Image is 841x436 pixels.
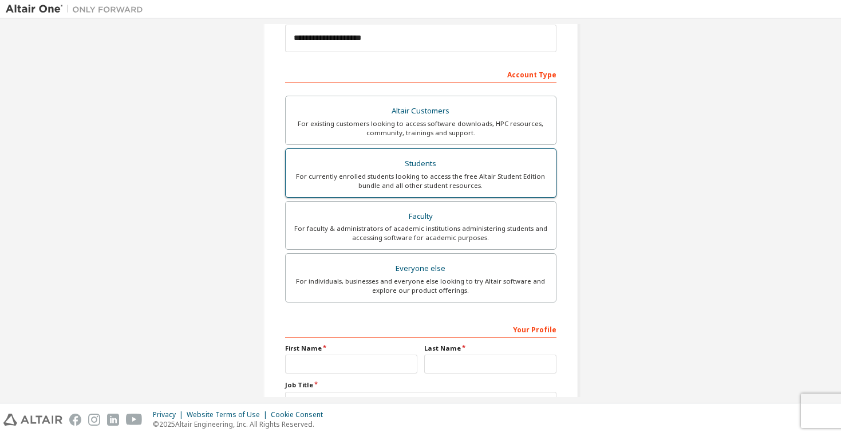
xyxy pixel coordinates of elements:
div: Privacy [153,410,187,419]
div: Altair Customers [293,103,549,119]
label: First Name [285,344,417,353]
div: Cookie Consent [271,410,330,419]
div: For currently enrolled students looking to access the free Altair Student Edition bundle and all ... [293,172,549,190]
div: For faculty & administrators of academic institutions administering students and accessing softwa... [293,224,549,242]
img: instagram.svg [88,414,100,426]
img: youtube.svg [126,414,143,426]
label: Job Title [285,380,556,390]
div: Your Profile [285,320,556,338]
div: Account Type [285,65,556,83]
div: Website Terms of Use [187,410,271,419]
div: For existing customers looking to access software downloads, HPC resources, community, trainings ... [293,119,549,138]
label: Last Name [424,344,556,353]
div: Students [293,156,549,172]
img: altair_logo.svg [3,414,62,426]
div: Everyone else [293,261,549,277]
p: © 2025 Altair Engineering, Inc. All Rights Reserved. [153,419,330,429]
img: facebook.svg [69,414,81,426]
div: For individuals, businesses and everyone else looking to try Altair software and explore our prod... [293,277,549,295]
div: Faculty [293,209,549,225]
img: Altair One [6,3,149,15]
img: linkedin.svg [107,414,119,426]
